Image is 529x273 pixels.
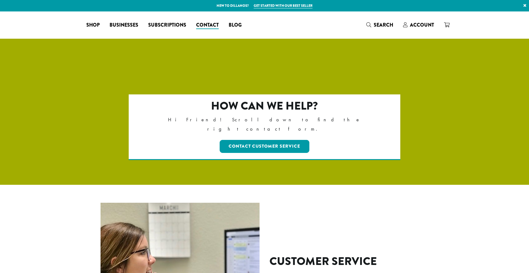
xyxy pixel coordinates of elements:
span: Account [410,21,434,28]
h2: How can we help? [156,99,374,113]
span: Search [374,21,393,28]
span: Businesses [110,21,138,29]
span: Blog [229,21,242,29]
h2: Customer Service [269,255,445,268]
span: Contact [196,21,219,29]
span: Shop [86,21,100,29]
a: Contact Customer Service [220,140,310,153]
span: Subscriptions [148,21,186,29]
a: Shop [81,20,105,30]
p: Hi Friend! Scroll down to find the right contact form. [156,115,374,134]
a: Search [361,20,398,30]
a: Get started with our best seller [254,3,312,8]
